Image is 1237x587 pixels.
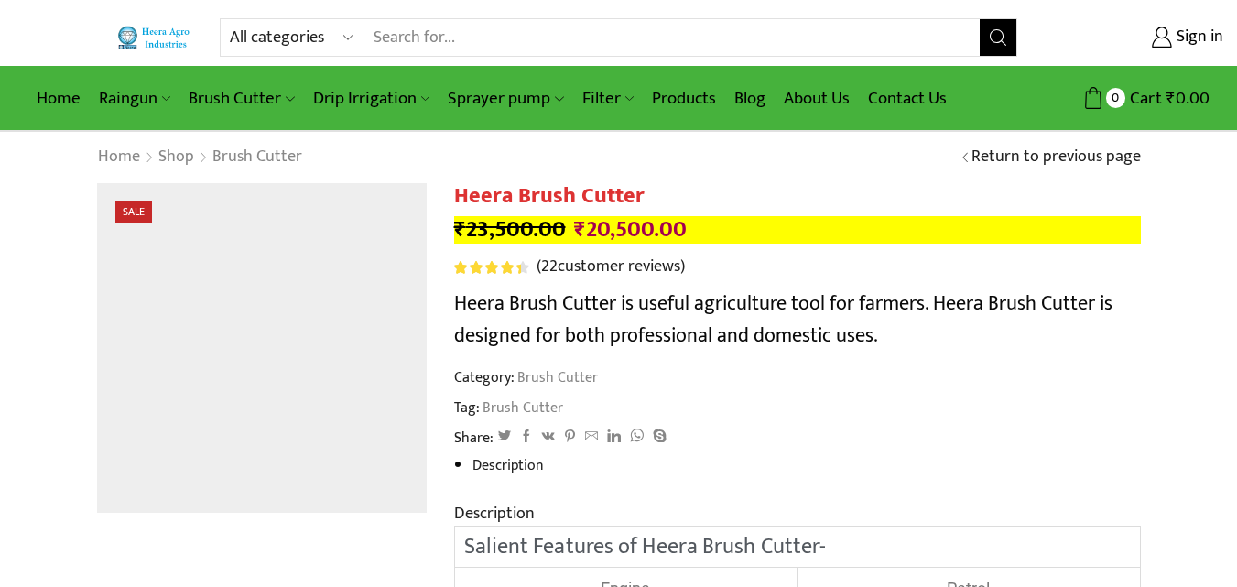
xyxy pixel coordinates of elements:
span: Sign in [1172,26,1223,49]
a: Brush Cutter [179,77,303,120]
div: Rated 4.55 out of 5 [454,261,528,274]
span: Tag: [454,397,1141,419]
h1: Heera Brush Cutter [454,183,1141,210]
a: Brush Cutter [480,397,563,419]
a: Description [472,453,544,477]
span: ₹ [1166,84,1176,113]
a: About Us [775,77,859,120]
a: Brush Cutter [515,365,598,389]
span: ₹ [574,211,586,248]
nav: Breadcrumb [97,146,303,169]
a: Sign in [1045,21,1223,54]
span: Share: [454,428,494,449]
span: 22 [454,261,532,274]
a: Blog [725,77,775,120]
span: Cart [1125,86,1162,111]
a: Description [454,500,535,527]
a: Sprayer pump [439,77,572,120]
a: Raingun [90,77,179,120]
a: 0 Cart ₹0.00 [1036,82,1210,115]
span: 0 [1106,88,1125,107]
a: (22customer reviews) [537,255,685,279]
bdi: 0.00 [1166,84,1210,113]
a: Shop [157,146,195,169]
a: Drip Irrigation [304,77,439,120]
span: Sale [115,201,152,223]
input: Search for... [364,19,979,56]
bdi: 23,500.00 [454,211,566,248]
span: Rated out of 5 based on customer ratings [454,261,522,274]
button: Search button [980,19,1016,56]
a: Return to previous page [971,146,1141,169]
img: Heera Brush Cutter [97,183,427,513]
span: Heera Brush Cutter is useful agriculture tool for farmers. Heera Brush Cutter is designed for bot... [454,287,1112,353]
span: ₹ [454,211,466,248]
a: Home [97,146,141,169]
a: Contact Us [859,77,956,120]
h2: Salient Features of Heera Brush Cutter- [464,536,1131,558]
span: Category: [454,367,598,388]
span: 22 [541,253,558,280]
a: Filter [573,77,643,120]
bdi: 20,500.00 [574,211,687,248]
a: Home [27,77,90,120]
a: Products [643,77,725,120]
a: Brush Cutter [212,146,303,169]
